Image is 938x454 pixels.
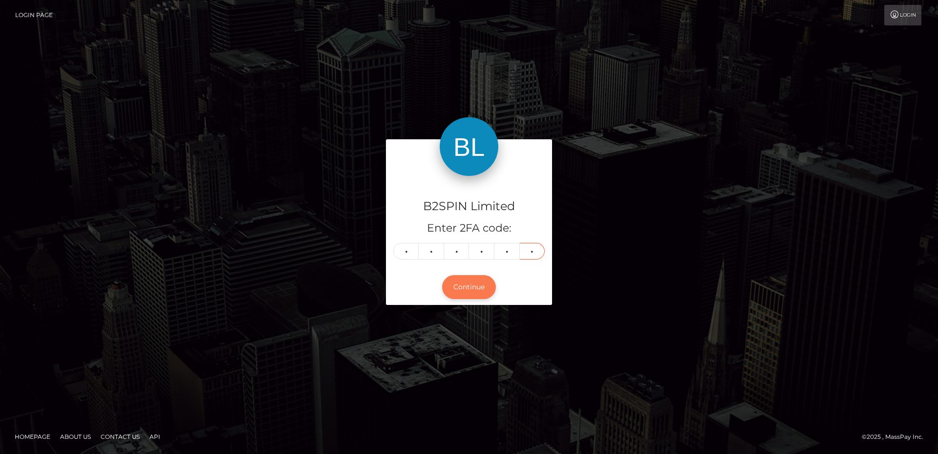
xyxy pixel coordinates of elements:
[146,429,164,444] a: API
[97,429,144,444] a: Contact Us
[393,221,545,236] h5: Enter 2FA code:
[442,275,496,299] button: Continue
[393,198,545,215] h4: B2SPIN Limited
[862,432,931,442] div: © 2025 , MassPay Inc.
[440,117,498,176] img: B2SPIN Limited
[11,429,54,444] a: Homepage
[56,429,95,444] a: About Us
[15,5,53,25] a: Login Page
[884,5,921,25] a: Login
